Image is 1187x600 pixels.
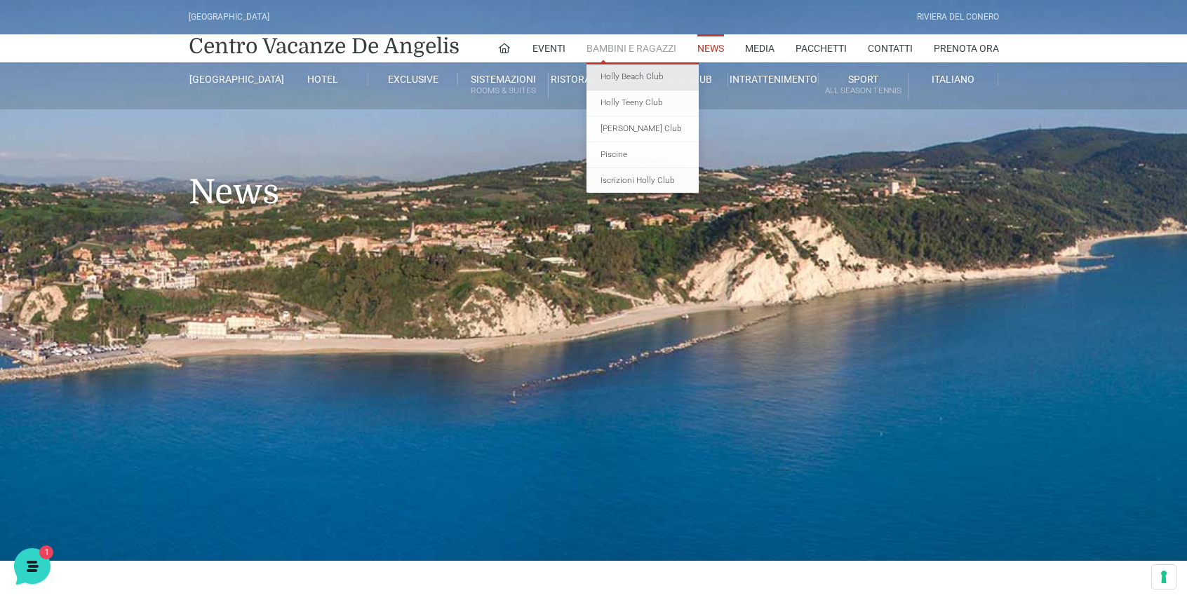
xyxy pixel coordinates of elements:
a: [GEOGRAPHIC_DATA] [189,73,279,86]
a: Holly Beach Club [586,64,699,90]
span: Inizia una conversazione [91,185,207,196]
span: Le tue conversazioni [22,112,119,123]
button: Aiuto [183,450,269,482]
a: Media [745,34,774,62]
a: [DEMOGRAPHIC_DATA] tutto [125,112,258,123]
div: Riviera Del Conero [917,11,999,24]
a: Holly Teeny Club [586,90,699,116]
iframe: Customerly Messenger Launcher [11,545,53,587]
a: News [697,34,724,62]
p: Messaggi [121,470,159,482]
button: Le tue preferenze relative al consenso per le tecnologie di tracciamento [1152,565,1176,589]
div: [GEOGRAPHIC_DATA] [189,11,269,24]
p: La nostra missione è rendere la tua esperienza straordinaria! [11,62,236,90]
button: 1Messaggi [98,450,184,482]
a: Ristoranti & Bar [549,73,638,86]
a: Intrattenimento [728,73,818,86]
span: 1 [140,449,150,458]
a: Piscine [586,142,699,168]
a: Prenota Ora [934,34,999,62]
a: Bambini e Ragazzi [586,34,676,62]
a: SportAll Season Tennis [819,73,908,99]
p: Aiuto [216,470,236,482]
h2: Ciao da De Angelis Resort 👋 [11,11,236,56]
span: Italiano [932,74,974,85]
a: Hotel [279,73,368,86]
input: Cerca un articolo... [32,263,229,277]
p: Ciao! Benvenuto al [GEOGRAPHIC_DATA]! Come posso aiutarti! [59,151,229,165]
small: All Season Tennis [819,84,908,97]
span: 1 [244,151,258,165]
a: Exclusive [368,73,458,86]
a: Apri Centro Assistenza [149,233,258,244]
button: Home [11,450,98,482]
small: Rooms & Suites [458,84,547,97]
a: Eventi [532,34,565,62]
p: Home [42,470,66,482]
a: [PERSON_NAME]Ciao! Benvenuto al [GEOGRAPHIC_DATA]! Come posso aiutarti!1 h fa1 [17,129,264,171]
button: Inizia una conversazione [22,177,258,205]
a: Iscrizioni Holly Club [586,168,699,193]
a: Pacchetti [796,34,847,62]
a: Italiano [908,73,998,86]
a: Contatti [868,34,913,62]
h1: News [189,109,999,233]
p: 1 h fa [238,135,258,147]
img: light [22,136,51,164]
span: Trova una risposta [22,233,109,244]
a: [PERSON_NAME] Club [586,116,699,142]
a: SistemazioniRooms & Suites [458,73,548,99]
span: [PERSON_NAME] [59,135,229,149]
a: Centro Vacanze De Angelis [189,32,460,60]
